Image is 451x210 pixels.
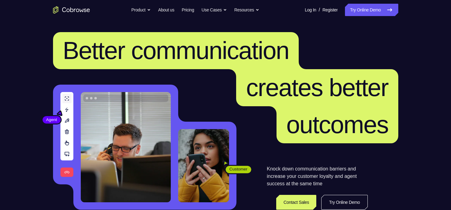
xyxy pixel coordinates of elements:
[305,4,316,16] a: Log In
[63,37,289,64] span: Better communication
[276,195,317,210] a: Contact Sales
[158,4,174,16] a: About us
[53,6,90,14] a: Go to the home page
[319,6,320,14] span: /
[131,4,151,16] button: Product
[286,111,388,138] span: outcomes
[322,4,338,16] a: Register
[321,195,367,210] a: Try Online Demo
[81,92,171,202] img: A customer support agent talking on the phone
[246,74,388,101] span: creates better
[267,165,368,187] p: Knock down communication barriers and increase your customer loyalty and agent success at the sam...
[182,4,194,16] a: Pricing
[234,4,259,16] button: Resources
[202,4,227,16] button: Use Cases
[178,129,229,202] img: A customer holding their phone
[345,4,398,16] a: Try Online Demo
